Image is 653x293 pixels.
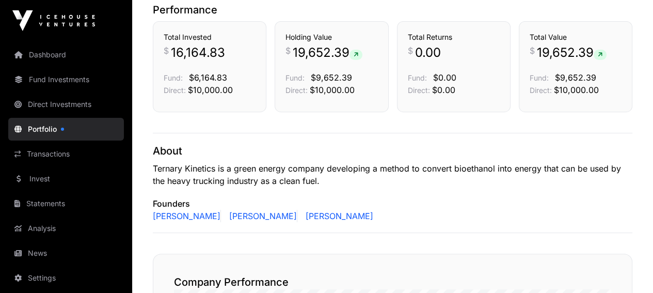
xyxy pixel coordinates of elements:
a: Analysis [8,217,124,240]
h2: Company Performance [174,275,611,289]
span: Direct: [285,86,308,95]
span: Fund: [408,73,427,82]
span: $0.00 [433,72,456,83]
span: $9,652.39 [311,72,352,83]
span: 19,652.39 [293,44,362,61]
a: News [8,242,124,265]
a: [PERSON_NAME] [301,210,373,222]
h3: Total Invested [164,32,256,42]
span: Fund: [164,73,183,82]
img: Icehouse Ventures Logo [12,10,95,31]
span: $10,000.00 [188,85,233,95]
p: About [153,144,632,158]
p: Founders [153,197,632,210]
a: [PERSON_NAME] [153,210,221,222]
a: Dashboard [8,43,124,66]
h3: Total Returns [408,32,500,42]
span: Direct: [408,86,430,95]
span: Direct: [164,86,186,95]
span: 19,652.39 [537,44,607,61]
a: Statements [8,192,124,215]
a: Transactions [8,143,124,165]
p: Ternary Kinetics is a green energy company developing a method to convert bioethanol into energy ... [153,162,632,187]
p: Performance [153,3,632,17]
span: $ [408,44,413,57]
a: Portfolio [8,118,124,141]
span: Direct: [530,86,552,95]
span: $6,164.83 [189,72,227,83]
a: Direct Investments [8,93,124,116]
span: $0.00 [432,85,455,95]
h3: Total Value [530,32,622,42]
span: $10,000.00 [554,85,599,95]
span: $9,652.39 [555,72,596,83]
iframe: Chat Widget [601,243,653,293]
a: Invest [8,167,124,190]
span: 16,164.83 [171,44,225,61]
span: 0.00 [415,44,441,61]
h3: Holding Value [285,32,377,42]
span: $ [530,44,535,57]
span: Fund: [530,73,549,82]
a: Settings [8,267,124,289]
span: $ [164,44,169,57]
a: Fund Investments [8,68,124,91]
span: $10,000.00 [310,85,355,95]
a: [PERSON_NAME] [225,210,297,222]
span: Fund: [285,73,305,82]
span: $ [285,44,291,57]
